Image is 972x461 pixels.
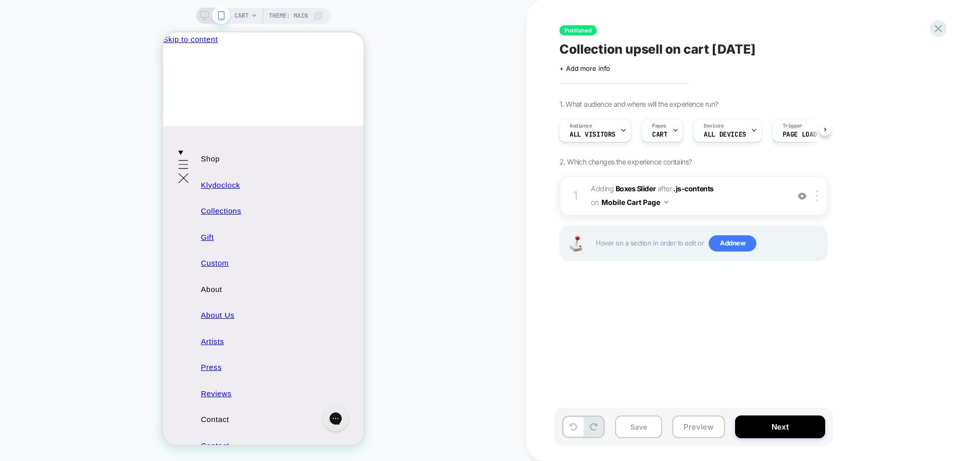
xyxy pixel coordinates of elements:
[658,184,672,193] span: AFTER
[704,122,723,130] span: Devices
[26,400,132,427] a: Contact
[615,415,662,438] button: Save
[783,122,802,130] span: Trigger
[816,190,818,201] img: close
[570,131,616,138] span: All Visitors
[559,157,692,166] span: 2. Which changes the experience contains?
[735,415,825,438] button: Next
[269,8,308,24] span: Theme: MAIN
[652,131,667,138] span: CART
[798,192,806,200] img: crossed eye
[652,122,666,130] span: Pages
[559,100,718,108] span: 1. What audience and where will the experience run?
[234,8,249,24] span: CART
[673,184,713,193] span: .js-contents
[559,64,610,72] span: + Add more info
[571,186,581,206] div: 1
[559,41,755,57] span: Collection upsell on cart [DATE]
[672,415,725,438] button: Preview
[570,122,592,130] span: Audience
[664,201,668,203] img: down arrow
[616,184,656,193] b: Boxes Slider
[596,235,822,252] span: Hover on a section in order to edit or
[783,131,817,138] span: Page Load
[163,32,363,445] iframe: To enrich screen reader interactions, please activate Accessibility in Grammarly extension settings
[155,370,190,402] iframe: Gorgias live chat messenger
[565,236,586,252] img: Joystick
[559,25,597,35] span: Published
[709,235,756,252] span: Add new
[591,196,598,208] span: on
[591,184,656,193] span: Adding
[601,195,668,209] button: Mobile Cart Page
[704,131,746,138] span: ALL DEVICES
